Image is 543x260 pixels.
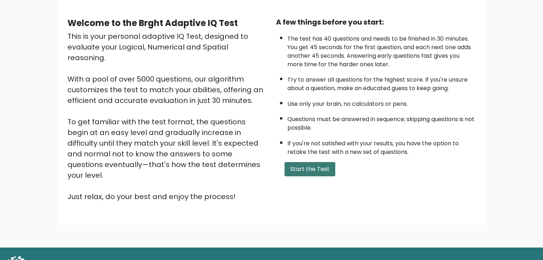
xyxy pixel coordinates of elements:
button: Start the Test [285,162,335,176]
li: Try to answer all questions for the highest score. If you're unsure about a question, make an edu... [287,72,476,93]
div: This is your personal adaptive IQ Test, designed to evaluate your Logical, Numerical and Spatial ... [67,31,267,202]
li: If you're not satisfied with your results, you have the option to retake the test with a new set ... [287,136,476,156]
li: Use only your brain, no calculators or pens. [287,96,476,108]
b: Welcome to the Brght Adaptive IQ Test [67,17,238,29]
li: The test has 40 questions and needs to be finished in 30 minutes. You get 45 seconds for the firs... [287,31,476,69]
li: Questions must be answered in sequence; skipping questions is not possible. [287,111,476,132]
div: A few things before you start: [276,17,476,27]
